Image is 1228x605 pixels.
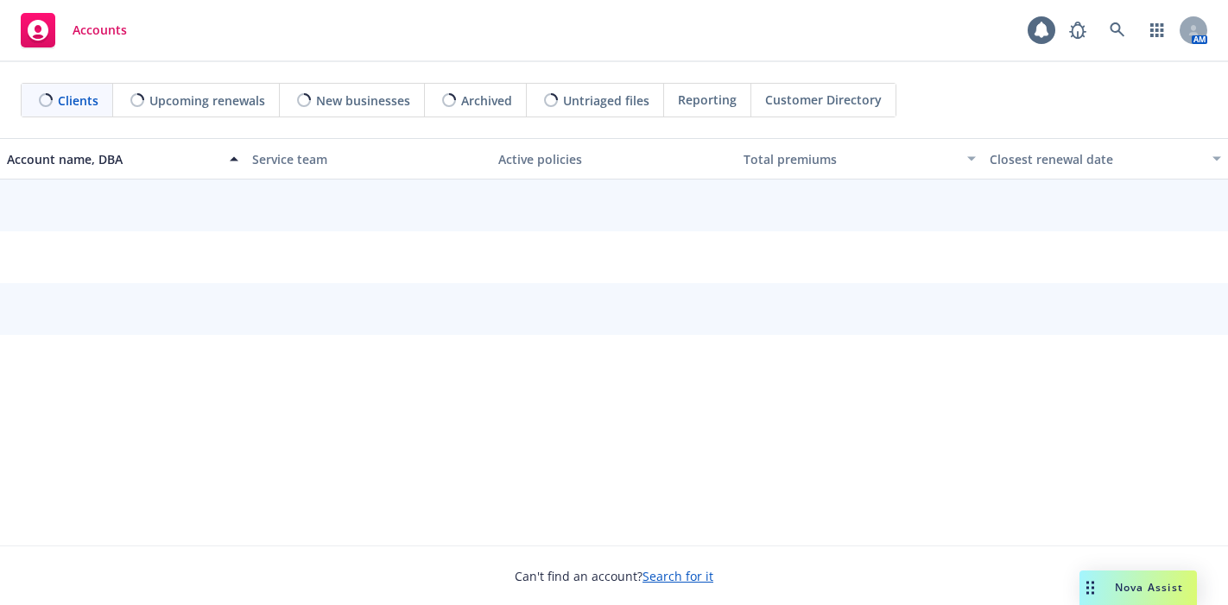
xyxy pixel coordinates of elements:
div: Total premiums [744,150,956,168]
span: Clients [58,91,98,110]
span: New businesses [316,91,410,110]
div: Service team [252,150,484,168]
div: Drag to move [1079,570,1101,605]
div: Active policies [498,150,730,168]
span: Reporting [678,91,737,109]
a: Search for it [642,568,713,584]
span: Archived [461,91,512,110]
a: Accounts [14,6,134,54]
button: Active policies [491,138,737,180]
span: Nova Assist [1115,580,1183,595]
span: Can't find an account? [515,567,713,585]
div: Account name, DBA [7,150,219,168]
button: Service team [245,138,491,180]
button: Total premiums [737,138,982,180]
button: Nova Assist [1079,570,1197,605]
span: Accounts [73,23,127,37]
a: Switch app [1140,13,1174,47]
span: Customer Directory [765,91,882,109]
span: Untriaged files [563,91,649,110]
a: Search [1100,13,1135,47]
div: Closest renewal date [990,150,1202,168]
span: Upcoming renewals [149,91,265,110]
button: Closest renewal date [983,138,1228,180]
a: Report a Bug [1060,13,1095,47]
